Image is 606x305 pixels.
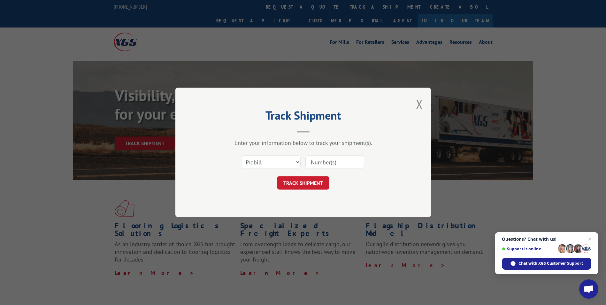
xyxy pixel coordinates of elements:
button: TRACK SHIPMENT [277,176,329,190]
span: Support is online [502,246,556,251]
div: Open chat [579,279,598,299]
input: Number(s) [305,156,364,169]
h2: Track Shipment [207,111,399,123]
span: Close chat [586,235,594,243]
div: Chat with XGS Customer Support [502,258,591,270]
span: Chat with XGS Customer Support [518,261,583,266]
button: Close modal [416,96,423,113]
span: Questions? Chat with us! [502,237,591,242]
div: Enter your information below to track your shipment(s). [207,139,399,147]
